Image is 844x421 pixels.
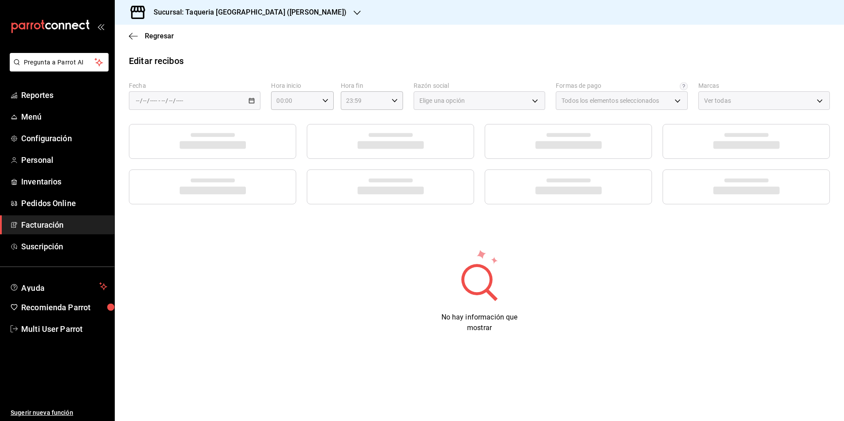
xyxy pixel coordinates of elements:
span: / [140,97,143,104]
label: Fecha [129,83,260,89]
span: No hay información que mostrar [441,313,518,332]
a: Pregunta a Parrot AI [6,64,109,73]
span: Multi User Parrot [21,323,107,335]
span: Suscripción [21,241,107,252]
label: Hora fin [341,83,403,89]
label: Razón social [414,83,545,89]
input: -- [143,97,147,104]
span: Todos los elementos seleccionados [561,96,659,105]
span: Pedidos Online [21,197,107,209]
span: Facturación [21,219,107,231]
span: / [166,97,168,104]
h3: Sucursal: Taqueria [GEOGRAPHIC_DATA] ([PERSON_NAME]) [147,7,347,18]
span: / [147,97,150,104]
span: Regresar [145,32,174,40]
button: Regresar [129,32,174,40]
span: - [158,97,160,104]
span: / [173,97,176,104]
span: Inventarios [21,176,107,188]
span: Ayuda [21,281,96,292]
input: ---- [150,97,158,104]
span: Recomienda Parrot [21,301,107,313]
div: Elige una opción [414,91,545,110]
button: open_drawer_menu [97,23,104,30]
input: ---- [176,97,184,104]
div: Editar recibos [129,54,184,68]
input: -- [136,97,140,104]
label: Hora inicio [271,83,333,89]
div: Formas de pago [556,83,601,89]
input: -- [161,97,166,104]
span: Pregunta a Parrot AI [24,58,95,67]
span: Reportes [21,89,107,101]
input: -- [169,97,173,104]
button: Pregunta a Parrot AI [10,53,109,71]
span: Sugerir nueva función [11,408,107,417]
svg: Solo se mostrarán las órdenes que fueron pagadas exclusivamente con las formas de pago selecciona... [680,83,688,90]
span: Menú [21,111,107,123]
span: Personal [21,154,107,166]
label: Marcas [698,83,830,89]
span: Ver todas [704,96,731,105]
span: Configuración [21,132,107,144]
